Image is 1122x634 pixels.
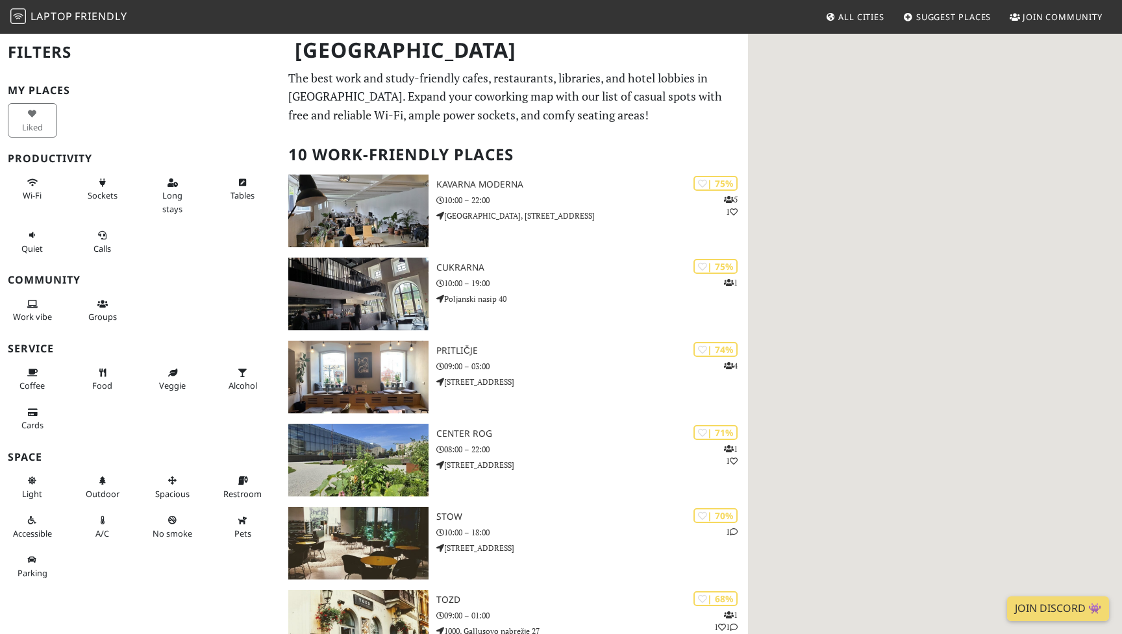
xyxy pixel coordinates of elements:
button: Work vibe [8,293,57,328]
span: Natural light [22,488,42,500]
h3: Cukrarna [436,262,748,273]
p: 1 [726,526,738,538]
span: Parking [18,567,47,579]
button: Light [8,470,57,504]
h3: Stow [436,511,748,522]
h3: Community [8,274,273,286]
p: 08:00 – 22:00 [436,443,748,456]
img: Kavarna Moderna [288,175,429,247]
button: No smoke [148,509,197,544]
button: Calls [78,225,127,259]
button: Cards [8,402,57,436]
a: Join Community [1004,5,1108,29]
h3: My Places [8,84,273,97]
span: Quiet [21,243,43,254]
button: Sockets [78,172,127,206]
span: Stable Wi-Fi [23,189,42,201]
button: A/C [78,509,127,544]
p: 09:00 – 01:00 [436,609,748,622]
h2: Filters [8,32,273,72]
button: Restroom [218,470,268,504]
h3: Productivity [8,152,273,165]
button: Spacious [148,470,197,504]
span: Long stays [162,189,182,214]
h3: Service [8,343,273,355]
button: Wi-Fi [8,172,57,206]
p: [STREET_ADDRESS] [436,376,748,388]
img: LaptopFriendly [10,8,26,24]
div: | 74% [693,342,738,357]
a: Stow | 70% 1 Stow 10:00 – 18:00 [STREET_ADDRESS] [280,507,748,579]
p: 4 [724,360,738,372]
a: Cukrarna | 75% 1 Cukrarna 10:00 – 19:00 Poljanski nasip 40 [280,258,748,330]
button: Long stays [148,172,197,219]
p: The best work and study-friendly cafes, restaurants, libraries, and hotel lobbies in [GEOGRAPHIC_... [288,69,740,125]
a: Kavarna Moderna | 75% 51 Kavarna Moderna 10:00 – 22:00 [GEOGRAPHIC_DATA], [STREET_ADDRESS] [280,175,748,247]
span: Power sockets [88,189,118,201]
div: | 71% [693,425,738,440]
button: Outdoor [78,470,127,504]
img: Stow [288,507,429,579]
a: Join Discord 👾 [1007,596,1109,621]
span: Coffee [19,380,45,391]
p: [STREET_ADDRESS] [436,459,748,471]
p: 10:00 – 18:00 [436,526,748,539]
span: Video/audio calls [93,243,111,254]
div: | 75% [693,259,738,274]
span: Friendly [75,9,127,23]
button: Pets [218,509,268,544]
p: 10:00 – 19:00 [436,277,748,289]
h3: Kavarna Moderna [436,179,748,190]
h3: Pritličje [436,345,748,356]
span: Air conditioned [95,528,109,539]
button: Coffee [8,362,57,396]
span: All Cities [838,11,884,23]
span: Group tables [88,311,117,323]
h2: 10 Work-Friendly Places [288,135,740,175]
a: All Cities [820,5,890,29]
span: Laptop [31,9,73,23]
span: People working [13,311,52,323]
a: Center Rog | 71% 11 Center Rog 08:00 – 22:00 [STREET_ADDRESS] [280,424,748,496]
h3: Tozd [436,594,748,605]
p: Poljanski nasip 40 [436,293,748,305]
img: Center Rog [288,424,429,496]
span: Work-friendly tables [231,189,255,201]
span: Pet friendly [234,528,251,539]
span: Food [92,380,112,391]
button: Veggie [148,362,197,396]
h3: Space [8,451,273,463]
span: Restroom [223,488,262,500]
span: Outdoor area [86,488,119,500]
button: Groups [78,293,127,328]
img: Cukrarna [288,258,429,330]
span: Join Community [1023,11,1103,23]
button: Accessible [8,509,57,544]
button: Food [78,362,127,396]
span: Alcohol [229,380,257,391]
button: Alcohol [218,362,268,396]
span: Smoke free [153,528,192,539]
p: 1 1 1 [714,609,738,633]
h3: Center Rog [436,428,748,439]
div: | 75% [693,176,738,191]
p: 1 1 [724,443,738,467]
div: | 70% [693,508,738,523]
p: 1 [724,276,738,289]
span: Credit cards [21,419,44,431]
button: Tables [218,172,268,206]
p: [GEOGRAPHIC_DATA], [STREET_ADDRESS] [436,210,748,222]
span: Accessible [13,528,52,539]
a: LaptopFriendly LaptopFriendly [10,6,127,29]
div: | 68% [693,591,738,606]
button: Parking [8,549,57,583]
span: Suggest Places [916,11,991,23]
a: Pritličje | 74% 4 Pritličje 09:00 – 03:00 [STREET_ADDRESS] [280,341,748,413]
p: 5 1 [724,193,738,218]
button: Quiet [8,225,57,259]
img: Pritličje [288,341,429,413]
p: 10:00 – 22:00 [436,194,748,206]
span: Veggie [159,380,186,391]
span: Spacious [155,488,190,500]
a: Suggest Places [898,5,997,29]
